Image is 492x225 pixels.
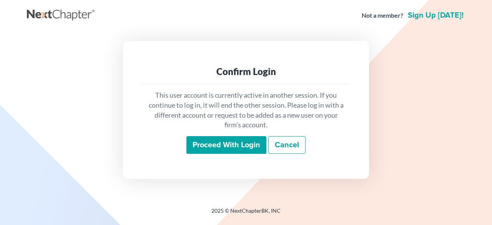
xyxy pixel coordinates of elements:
[268,136,306,154] a: Cancel
[148,90,344,130] p: This user account is currently active in another session. If you continue to log in, it will end ...
[406,12,465,19] a: Sign up [DATE]!
[148,65,344,78] div: Confirm Login
[186,136,266,154] input: Proceed with login
[27,207,465,221] div: 2025 © NextChapterBK, INC
[362,11,403,20] strong: Not a member?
